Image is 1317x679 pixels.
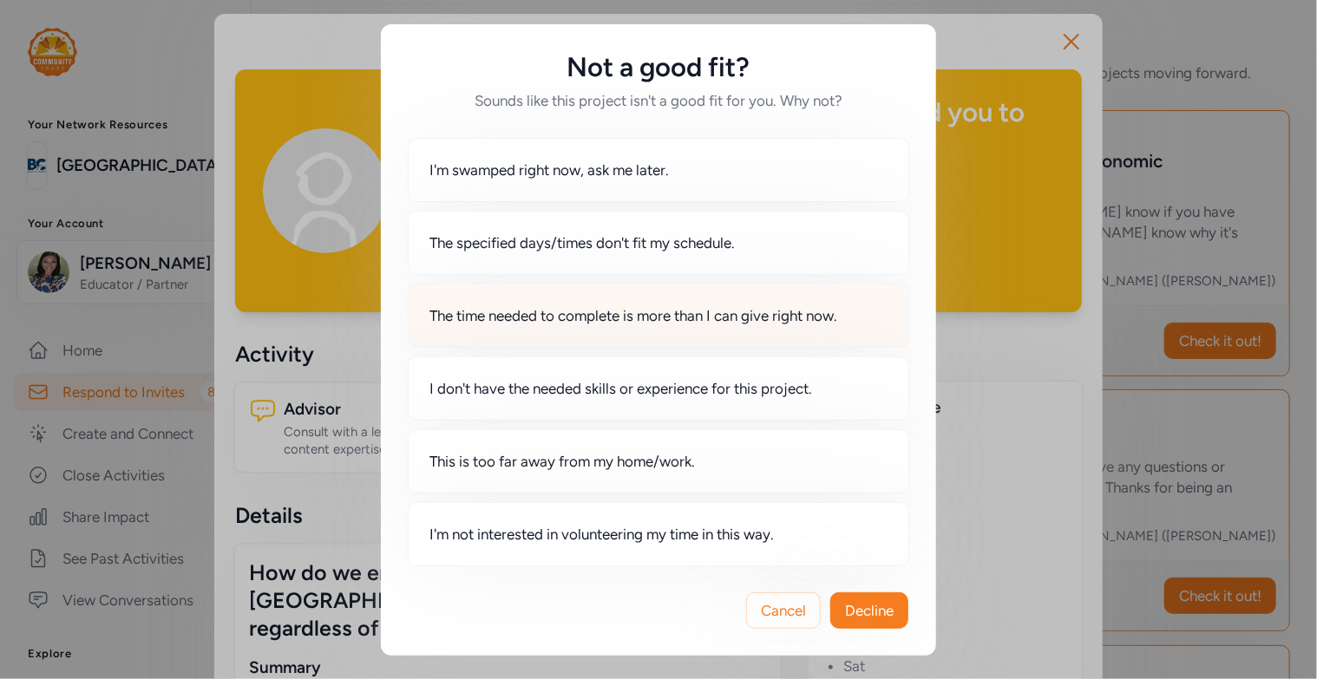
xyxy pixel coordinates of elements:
[429,160,669,180] span: I'm swamped right now, ask me later.
[409,90,908,111] h6: Sounds like this project isn't a good fit for you. Why not?
[429,232,735,253] span: The specified days/times don't fit my schedule.
[845,600,894,621] span: Decline
[830,592,908,629] button: Decline
[429,305,837,326] span: The time needed to complete is more than I can give right now.
[409,52,908,83] h5: Not a good fit?
[746,592,821,629] button: Cancel
[761,600,806,621] span: Cancel
[429,378,812,399] span: I don't have the needed skills or experience for this project.
[429,451,695,472] span: This is too far away from my home/work.
[429,524,774,545] span: I'm not interested in volunteering my time in this way.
